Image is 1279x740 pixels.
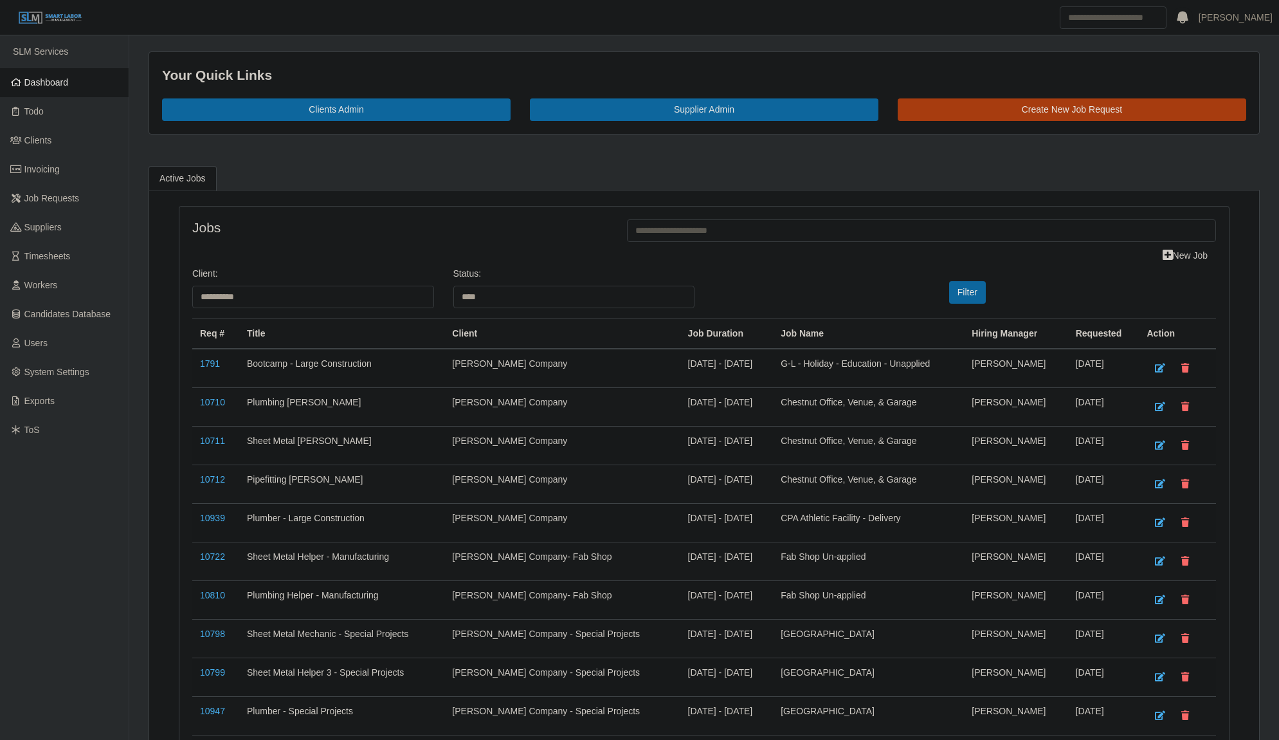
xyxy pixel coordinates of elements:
[1068,619,1139,658] td: [DATE]
[1068,319,1139,349] th: Requested
[773,465,964,503] td: Chestnut Office, Venue, & Garage
[1068,580,1139,619] td: [DATE]
[680,349,774,388] td: [DATE] - [DATE]
[24,222,62,232] span: Suppliers
[239,503,444,542] td: Plumber - Large Construction
[964,349,1067,388] td: [PERSON_NAME]
[1068,349,1139,388] td: [DATE]
[773,426,964,465] td: Chestnut Office, Venue, & Garage
[239,580,444,619] td: Plumbing Helper - Manufacturing
[24,77,69,88] span: Dashboard
[680,658,774,696] td: [DATE] - [DATE]
[239,387,444,426] td: Plumbing [PERSON_NAME]
[24,367,89,377] span: System Settings
[453,267,482,281] label: Status:
[444,465,680,503] td: [PERSON_NAME] Company
[24,309,111,319] span: Candidates Database
[24,193,80,203] span: Job Requests
[680,580,774,619] td: [DATE] - [DATE]
[680,465,774,503] td: [DATE] - [DATE]
[200,551,225,562] a: 10722
[200,474,225,485] a: 10712
[1199,11,1273,24] a: [PERSON_NAME]
[18,11,82,25] img: SLM Logo
[444,319,680,349] th: Client
[964,426,1067,465] td: [PERSON_NAME]
[200,629,225,639] a: 10798
[1068,465,1139,503] td: [DATE]
[24,425,40,435] span: ToS
[964,387,1067,426] td: [PERSON_NAME]
[200,358,220,369] a: 1791
[444,580,680,619] td: [PERSON_NAME] Company- Fab Shop
[200,436,225,446] a: 10711
[680,319,774,349] th: Job Duration
[1068,696,1139,735] td: [DATE]
[964,503,1067,542] td: [PERSON_NAME]
[239,349,444,388] td: Bootcamp - Large Construction
[680,542,774,580] td: [DATE] - [DATE]
[773,658,964,696] td: [GEOGRAPHIC_DATA]
[964,542,1067,580] td: [PERSON_NAME]
[13,46,68,57] span: SLM Services
[964,696,1067,735] td: [PERSON_NAME]
[773,387,964,426] td: Chestnut Office, Venue, & Garage
[773,503,964,542] td: CPA Athletic Facility - Delivery
[898,98,1246,121] a: Create New Job Request
[444,387,680,426] td: [PERSON_NAME] Company
[24,280,58,290] span: Workers
[239,619,444,658] td: Sheet Metal Mechanic - Special Projects
[444,426,680,465] td: [PERSON_NAME] Company
[773,580,964,619] td: Fab Shop Un-applied
[773,619,964,658] td: [GEOGRAPHIC_DATA]
[964,580,1067,619] td: [PERSON_NAME]
[444,696,680,735] td: [PERSON_NAME] Company - Special Projects
[239,426,444,465] td: Sheet Metal [PERSON_NAME]
[773,542,964,580] td: Fab Shop Un-applied
[200,397,225,407] a: 10710
[1068,658,1139,696] td: [DATE]
[444,349,680,388] td: [PERSON_NAME] Company
[1068,387,1139,426] td: [DATE]
[964,619,1067,658] td: [PERSON_NAME]
[24,396,55,406] span: Exports
[149,166,217,191] a: Active Jobs
[239,696,444,735] td: Plumber - Special Projects
[239,319,444,349] th: Title
[24,338,48,348] span: Users
[200,590,225,600] a: 10810
[1060,6,1166,29] input: Search
[162,65,1246,86] div: Your Quick Links
[239,658,444,696] td: Sheet Metal Helper 3 - Special Projects
[1139,319,1216,349] th: Action
[680,387,774,426] td: [DATE] - [DATE]
[680,503,774,542] td: [DATE] - [DATE]
[444,619,680,658] td: [PERSON_NAME] Company - Special Projects
[444,503,680,542] td: [PERSON_NAME] Company
[1068,426,1139,465] td: [DATE]
[444,542,680,580] td: [PERSON_NAME] Company- Fab Shop
[773,319,964,349] th: Job Name
[1154,245,1216,267] a: New Job
[24,106,44,116] span: Todo
[200,667,225,678] a: 10799
[680,426,774,465] td: [DATE] - [DATE]
[773,349,964,388] td: G-L - Holiday - Education - Unapplied
[444,658,680,696] td: [PERSON_NAME] Company - Special Projects
[200,513,225,523] a: 10939
[239,465,444,503] td: Pipefitting [PERSON_NAME]
[192,267,218,281] label: Client:
[680,619,774,658] td: [DATE] - [DATE]
[964,465,1067,503] td: [PERSON_NAME]
[24,135,52,145] span: Clients
[680,696,774,735] td: [DATE] - [DATE]
[162,98,511,121] a: Clients Admin
[24,251,71,261] span: Timesheets
[239,542,444,580] td: Sheet Metal Helper - Manufacturing
[24,164,60,174] span: Invoicing
[964,658,1067,696] td: [PERSON_NAME]
[200,706,225,716] a: 10947
[949,281,986,304] button: Filter
[964,319,1067,349] th: Hiring Manager
[192,319,239,349] th: Req #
